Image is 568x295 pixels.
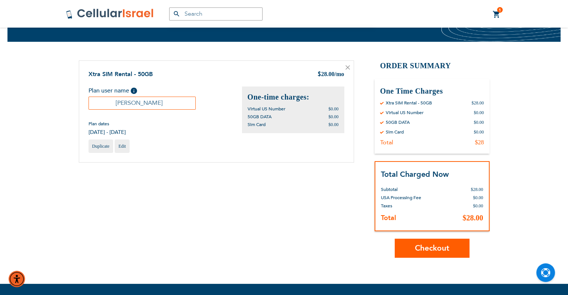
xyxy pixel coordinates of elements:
[169,7,263,21] input: Search
[380,139,393,146] div: Total
[329,114,339,119] span: $0.00
[474,110,484,116] div: $0.00
[474,129,484,135] div: $0.00
[66,8,154,19] img: Cellular Israel
[493,10,501,19] a: 1
[9,271,25,287] div: Accessibility Menu
[386,110,423,116] div: Virtual US Number
[381,180,449,194] th: Subtotal
[329,106,339,112] span: $0.00
[248,92,339,102] h2: One-time charges:
[375,60,490,71] h2: Order Summary
[89,139,114,153] a: Duplicate
[89,87,129,95] span: Plan user name
[317,70,344,79] div: 28.00
[474,119,484,125] div: $0.00
[415,243,449,254] span: Checkout
[118,144,126,149] span: Edit
[335,71,344,77] span: /mo
[329,122,339,127] span: $0.00
[248,106,285,112] span: Virtual US Number
[381,202,449,210] th: Taxes
[386,100,432,106] div: Xtra SIM Rental - 50GB
[386,119,410,125] div: 50GB DATA
[471,187,483,192] span: $28.00
[115,139,130,153] a: Edit
[89,70,153,78] a: Xtra SIM Rental - 50GB
[89,129,126,136] span: [DATE] - [DATE]
[248,122,266,128] span: Sim Card
[499,7,501,13] span: 1
[381,169,449,179] strong: Total Charged Now
[386,129,404,135] div: Sim Card
[248,114,271,120] span: 50GB DATA
[473,195,483,200] span: $0.00
[89,121,126,127] span: Plan dates
[381,195,421,201] span: USA Processing Fee
[380,86,484,96] h3: One Time Charges
[475,139,484,146] div: $28
[131,88,137,94] span: Help
[472,100,484,106] div: $28.00
[395,239,469,258] button: Checkout
[92,144,110,149] span: Duplicate
[317,70,321,79] span: $
[463,214,483,222] span: $28.00
[381,213,396,223] strong: Total
[473,203,483,208] span: $0.00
